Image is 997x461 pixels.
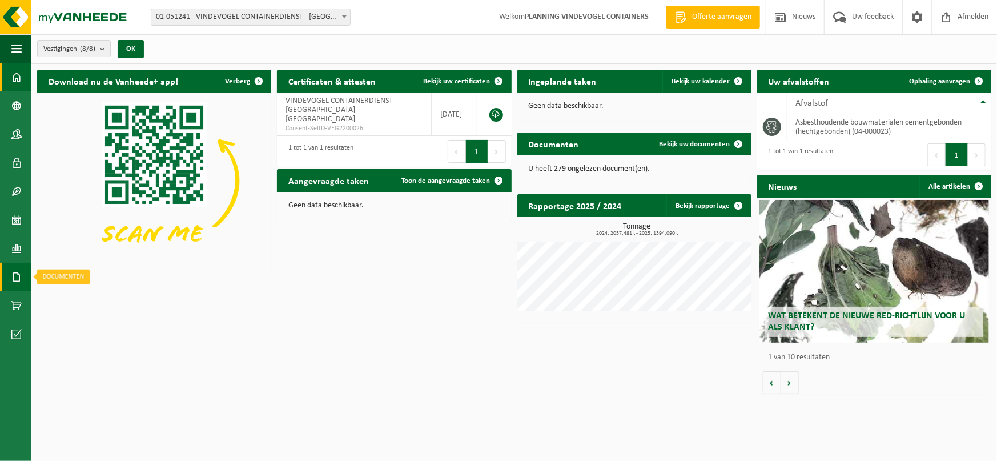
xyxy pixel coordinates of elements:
[757,70,841,92] h2: Uw afvalstoffen
[523,223,751,236] h3: Tonnage
[900,70,990,93] a: Ophaling aanvragen
[415,70,510,93] a: Bekijk uw certificaten
[525,13,649,21] strong: PLANNING VINDEVOGEL CONTAINERS
[488,140,506,163] button: Next
[118,40,144,58] button: OK
[666,194,750,217] a: Bekijk rapportage
[659,141,730,148] span: Bekijk uw documenten
[919,175,990,198] a: Alle artikelen
[768,311,966,331] span: Wat betekent de nieuwe RED-richtlijn voor u als klant?
[448,140,466,163] button: Previous
[763,371,781,394] button: Vorige
[769,354,986,362] p: 1 van 10 resultaten
[759,200,989,343] a: Wat betekent de nieuwe RED-richtlijn voor u als klant?
[763,142,834,167] div: 1 tot 1 van 1 resultaten
[424,78,491,85] span: Bekijk uw certificaten
[796,99,829,108] span: Afvalstof
[781,371,799,394] button: Volgende
[37,70,190,92] h2: Download nu de Vanheede+ app!
[968,143,986,166] button: Next
[283,139,353,164] div: 1 tot 1 van 1 resultaten
[662,70,750,93] a: Bekijk uw kalender
[523,231,751,236] span: 2024: 2057,481 t - 2025: 1394,090 t
[666,6,760,29] a: Offerte aanvragen
[393,169,510,192] a: Toon de aangevraagde taken
[225,78,250,85] span: Verberg
[466,140,488,163] button: 1
[286,97,397,123] span: VINDEVOGEL CONTAINERDIENST - [GEOGRAPHIC_DATA] - [GEOGRAPHIC_DATA]
[757,175,809,197] h2: Nieuws
[529,165,740,173] p: U heeft 279 ongelezen document(en).
[689,11,754,23] span: Offerte aanvragen
[37,40,111,57] button: Vestigingen(8/8)
[288,202,500,210] p: Geen data beschikbaar.
[650,133,750,155] a: Bekijk uw documenten
[286,124,423,133] span: Consent-SelfD-VEG2200026
[909,78,970,85] span: Ophaling aanvragen
[517,194,633,217] h2: Rapportage 2025 / 2024
[151,9,351,26] span: 01-051241 - VINDEVOGEL CONTAINERDIENST - OUDENAARDE - OUDENAARDE
[787,114,991,139] td: asbesthoudende bouwmaterialen cementgebonden (hechtgebonden) (04-000023)
[432,93,477,136] td: [DATE]
[927,143,946,166] button: Previous
[277,169,380,191] h2: Aangevraagde taken
[402,177,491,185] span: Toon de aangevraagde taken
[529,102,740,110] p: Geen data beschikbaar.
[216,70,270,93] button: Verberg
[80,45,95,53] count: (8/8)
[43,41,95,58] span: Vestigingen
[517,70,608,92] h2: Ingeplande taken
[151,9,350,25] span: 01-051241 - VINDEVOGEL CONTAINERDIENST - OUDENAARDE - OUDENAARDE
[946,143,968,166] button: 1
[37,93,271,268] img: Download de VHEPlus App
[672,78,730,85] span: Bekijk uw kalender
[277,70,387,92] h2: Certificaten & attesten
[517,133,590,155] h2: Documenten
